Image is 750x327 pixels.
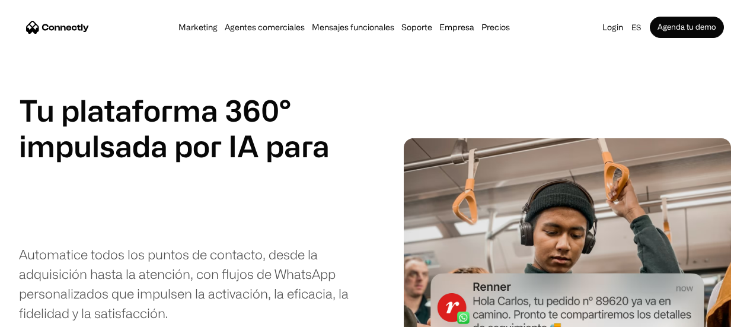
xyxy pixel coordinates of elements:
[436,19,478,36] div: Empresa
[26,18,89,36] a: home
[221,23,308,32] a: Agentes comerciales
[398,23,436,32] a: Soporte
[12,305,71,323] aside: Language selected: Español
[631,19,641,36] div: es
[599,19,627,36] a: Login
[19,245,371,323] div: Automatice todos los puntos de contacto, desde la adquisición hasta la atención, con flujos de Wh...
[19,164,292,235] div: carousel
[650,17,724,38] a: Agenda tu demo
[478,23,513,32] a: Precios
[439,19,474,36] div: Empresa
[627,19,650,36] div: es
[308,23,398,32] a: Mensajes funcionales
[175,23,221,32] a: Marketing
[24,306,71,323] ul: Language list
[19,93,330,164] h1: Tu plataforma 360° impulsada por IA para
